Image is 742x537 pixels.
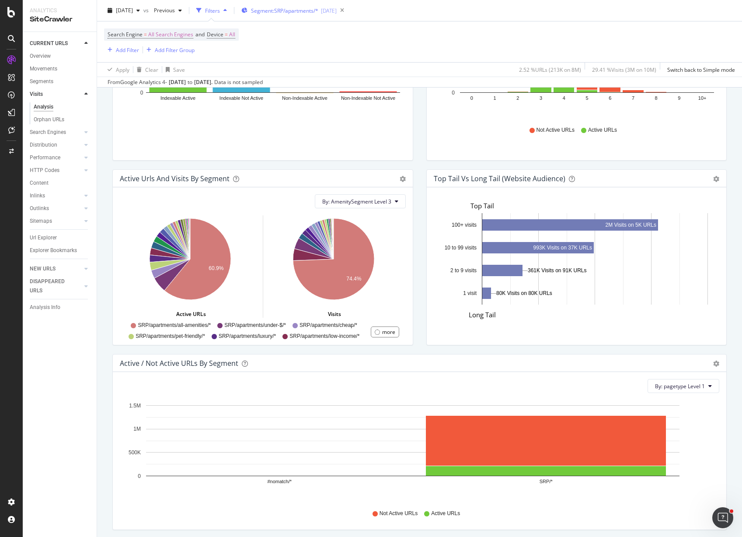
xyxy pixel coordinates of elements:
[133,63,158,77] button: Clear
[104,45,139,55] button: Add Filter
[444,244,476,250] text: 10 to 99 visits
[30,52,91,61] a: Overview
[321,7,337,14] div: [DATE]
[251,7,318,14] span: Segment: SRP/apartments/*
[470,201,719,211] div: Top Tail
[289,333,359,340] span: SRP/apartments/low-income/*
[143,45,195,55] button: Add Filter Group
[30,277,74,295] div: DISAPPEARED URLS
[496,290,552,296] text: 80K Visits on 80K URLs
[120,400,713,502] svg: A chart.
[30,191,45,200] div: Inlinks
[30,140,57,150] div: Distribution
[225,31,228,38] span: =
[143,7,150,14] span: vs
[138,473,141,479] text: 0
[209,266,223,272] text: 60.9%
[30,77,91,86] a: Segments
[536,126,575,134] span: Not Active URLs
[193,4,230,18] button: Filters
[155,46,195,53] div: Add Filter Group
[30,179,91,188] a: Content
[219,95,263,101] text: Indexable Not Active
[400,176,406,182] div: gear
[30,64,91,74] a: Movements
[148,28,193,41] span: All Search Engines
[30,277,82,295] a: DISAPPEARED URLS
[120,174,230,183] div: Active Urls and Visits by Segment
[300,322,357,329] span: SRP/apartments/cheap/*
[588,126,617,134] span: Active URLs
[434,174,565,183] div: Top Tail vs Long Tail (Website Audience)
[698,95,706,101] text: 10+
[30,166,82,175] a: HTTP Codes
[30,246,91,255] a: Explorer Bookmarks
[30,128,82,137] a: Search Engines
[30,303,60,312] div: Analysis Info
[144,31,147,38] span: =
[346,276,361,282] text: 74.4%
[664,63,735,77] button: Switch back to Simple mode
[34,102,91,112] a: Analysis
[30,77,53,86] div: Segments
[108,78,263,86] div: From Google Analytics 4 - to Data is not sampled
[205,7,220,14] div: Filters
[30,179,49,188] div: Content
[713,176,719,182] div: gear
[30,128,66,137] div: Search Engines
[150,7,175,14] span: Previous
[160,95,195,101] text: Indexable Active
[431,510,460,517] span: Active URLs
[469,310,719,319] div: Long Tail
[463,290,477,296] text: 1 visit
[140,90,143,96] text: 0
[30,140,82,150] a: Distribution
[713,361,719,367] div: gear
[678,95,680,101] text: 9
[470,95,473,101] text: 0
[30,217,82,226] a: Sitemaps
[30,191,82,200] a: Inlinks
[516,95,519,101] text: 2
[30,264,56,274] div: NEW URLS
[104,63,129,77] button: Apply
[528,267,587,274] text: 361K Visits on 91K URLs
[133,426,141,432] text: 1M
[120,359,238,368] div: Active / Not Active URLs by Segment
[224,322,286,329] span: SRP/apartments/under-$/*
[434,213,716,315] svg: A chart.
[30,153,82,162] a: Performance
[116,46,139,53] div: Add Filter
[341,95,395,101] text: Non-Indexable Not Active
[238,4,337,18] button: Segment:SRP/apartments/*[DATE]
[30,166,59,175] div: HTTP Codes
[30,52,51,61] div: Overview
[631,95,634,101] text: 7
[30,233,91,242] a: Url Explorer
[267,479,292,484] text: #nomatch/*
[30,14,90,25] div: SiteCrawler
[30,204,49,213] div: Outlinks
[108,31,143,38] span: Search Engine
[30,217,52,226] div: Sitemaps
[30,90,82,99] a: Visits
[605,222,656,228] text: 2M Visits on 5K URLs
[34,115,91,124] a: Orphan URLs
[30,64,57,74] div: Movements
[282,95,327,101] text: Non-Indexable Active
[136,333,205,340] span: SRP/apartments/pet-friendly/*
[450,267,476,273] text: 2 to 9 visits
[382,328,395,336] div: more
[173,66,185,73] div: Save
[104,4,143,18] button: [DATE]
[219,333,276,340] span: SRP/apartments/luxury/*
[30,153,60,162] div: Performance
[194,78,212,86] div: [DATE] .
[138,322,211,329] span: SRP/apartments/all-amenities/*
[451,221,476,228] text: 100+ visits
[30,7,90,14] div: Analytics
[116,66,129,73] div: Apply
[667,66,735,73] div: Switch back to Simple mode
[207,31,223,38] span: Device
